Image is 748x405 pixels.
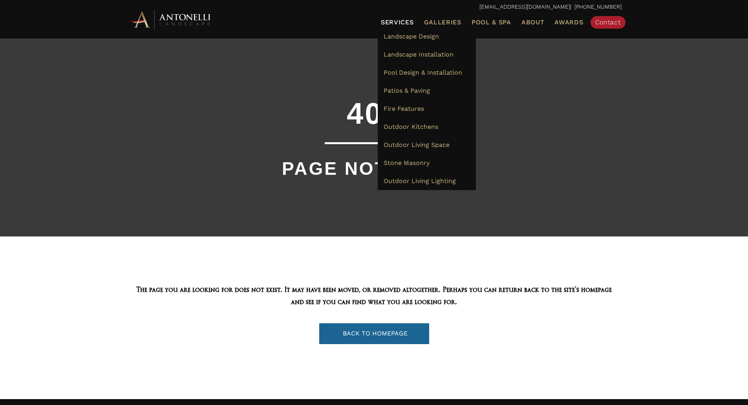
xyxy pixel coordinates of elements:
[591,16,625,29] a: Contact
[378,172,476,190] a: Outdoor Living Lighting
[472,18,511,26] span: Pool & Spa
[319,323,429,344] a: BACK TO HOMEPAGE
[521,19,545,26] span: About
[343,330,408,337] span: BACK TO HOMEPAGE
[384,159,430,167] span: Stone Masonry
[384,87,430,94] span: Patios & Paving
[378,46,476,64] a: Landscape Installation
[384,33,439,40] span: Landscape Design
[378,17,417,27] a: Services
[282,158,466,179] span: PAGE NOT FOUND
[127,2,622,12] p: | [PHONE_NUMBER]
[479,4,570,10] a: [EMAIL_ADDRESS][DOMAIN_NAME]
[424,18,461,26] span: Galleries
[378,64,476,82] a: Pool Design & Installation
[421,17,465,27] a: Galleries
[468,17,514,27] a: Pool & Spa
[127,9,213,30] img: Antonelli Horizontal Logo
[347,97,401,130] span: 404
[381,19,414,26] span: Services
[595,18,621,26] span: Contact
[551,17,586,27] a: Awards
[384,69,462,76] span: Pool Design & Installation
[518,17,548,27] a: About
[378,82,476,100] a: Patios & Paving
[384,105,424,112] span: Fire Features
[378,118,476,136] a: Outdoor Kitchens
[384,51,454,58] span: Landscape Installation
[554,18,583,26] span: Awards
[378,100,476,118] a: Fire Features
[378,154,476,172] a: Stone Masonry
[384,123,438,130] span: Outdoor Kitchens
[378,136,476,154] a: Outdoor Living Space
[384,141,450,148] span: Outdoor Living Space
[378,27,476,46] a: Landscape Design
[136,285,612,306] span: The page you are looking for does not exist. It may have been moved, or removed altogether. Perha...
[384,177,456,185] span: Outdoor Living Lighting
